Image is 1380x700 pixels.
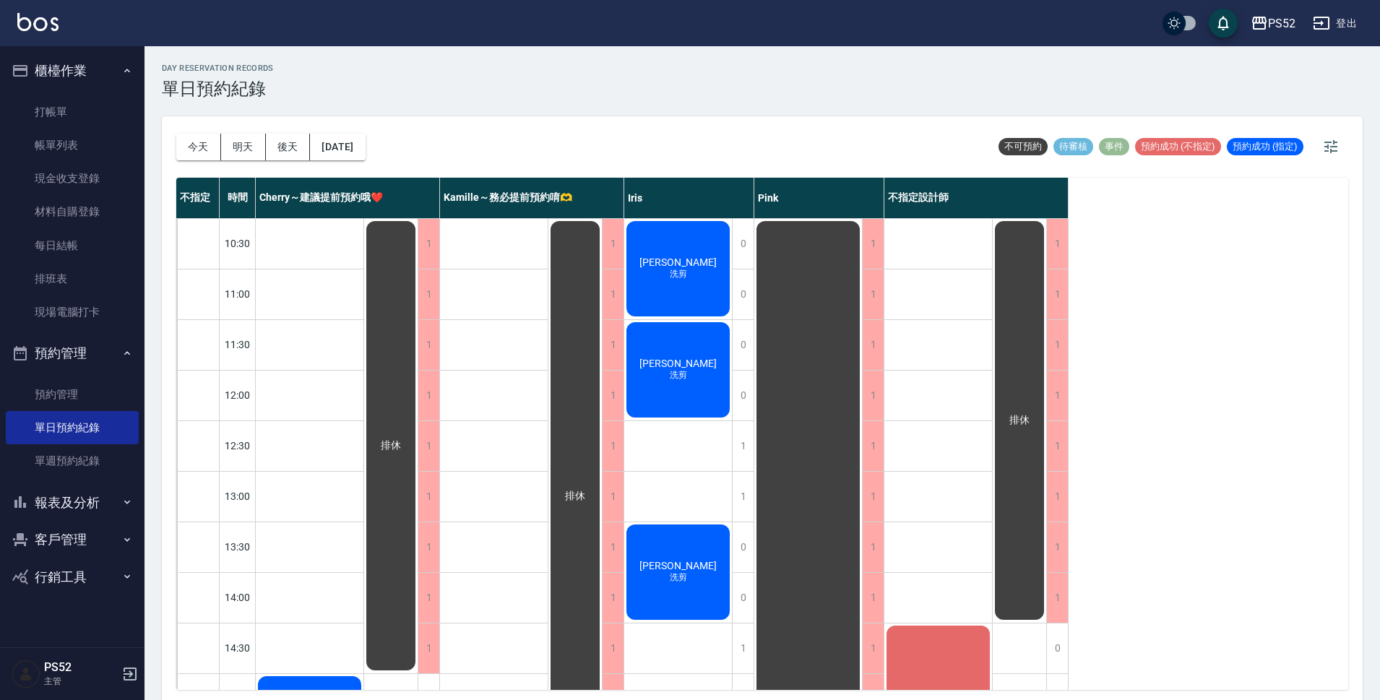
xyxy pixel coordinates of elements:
div: 1 [418,472,439,522]
a: 現場電腦打卡 [6,295,139,329]
button: 櫃檯作業 [6,52,139,90]
a: 預約管理 [6,378,139,411]
div: 不指定 [176,178,220,218]
span: 洗剪 [667,268,690,280]
div: 1 [602,219,624,269]
div: 1 [602,371,624,420]
div: 1 [862,320,884,370]
span: [PERSON_NAME] [637,256,720,268]
div: 11:00 [220,269,256,319]
div: 1 [862,269,884,319]
div: 1 [1046,219,1068,269]
button: 客戶管理 [6,521,139,558]
button: 後天 [266,134,311,160]
div: 1 [418,219,439,269]
div: 1 [418,623,439,673]
div: 1 [418,421,439,471]
button: 預約管理 [6,334,139,372]
span: 事件 [1099,140,1129,153]
div: 1 [418,320,439,370]
div: Kamille～務必提前預約唷🫶 [440,178,624,218]
div: 0 [732,219,754,269]
div: 1 [418,371,439,420]
div: 1 [602,522,624,572]
div: 1 [1046,320,1068,370]
div: 1 [1046,269,1068,319]
button: PS52 [1245,9,1301,38]
div: 1 [602,320,624,370]
div: 0 [732,371,754,420]
span: [PERSON_NAME] [637,358,720,369]
a: 打帳單 [6,95,139,129]
div: 10:30 [220,218,256,269]
div: 時間 [220,178,256,218]
div: 13:00 [220,471,256,522]
div: 1 [1046,371,1068,420]
div: 1 [862,522,884,572]
span: 洗剪 [667,571,690,584]
div: 1 [1046,522,1068,572]
div: 1 [862,472,884,522]
span: 預約成功 (不指定) [1135,140,1221,153]
a: 排班表 [6,262,139,295]
span: [PERSON_NAME] [637,560,720,571]
button: 登出 [1307,10,1363,37]
span: 洗剪 [667,369,690,381]
div: 1 [732,421,754,471]
p: 主管 [44,675,118,688]
button: 明天 [221,134,266,160]
div: 12:00 [220,370,256,420]
div: 0 [1046,623,1068,673]
span: 預約成功 (指定) [1227,140,1303,153]
a: 材料自購登錄 [6,195,139,228]
div: 1 [602,472,624,522]
button: save [1209,9,1238,38]
img: Person [12,660,40,688]
div: 1 [602,269,624,319]
div: 1 [732,472,754,522]
div: 0 [732,573,754,623]
div: 1 [732,623,754,673]
div: 0 [732,522,754,572]
div: Pink [754,178,884,218]
span: 排休 [1006,414,1032,427]
div: 1 [418,269,439,319]
div: 1 [602,421,624,471]
a: 每日結帳 [6,229,139,262]
div: 1 [862,421,884,471]
span: 待審核 [1053,140,1093,153]
span: 不可預約 [999,140,1048,153]
div: Iris [624,178,754,218]
a: 現金收支登錄 [6,162,139,195]
div: 不指定設計師 [884,178,1069,218]
div: 1 [1046,573,1068,623]
div: 13:30 [220,522,256,572]
h2: day Reservation records [162,64,274,73]
button: 行銷工具 [6,558,139,596]
div: 0 [732,320,754,370]
a: 帳單列表 [6,129,139,162]
div: 14:30 [220,623,256,673]
button: 今天 [176,134,221,160]
div: 1 [862,371,884,420]
div: 1 [862,219,884,269]
div: PS52 [1268,14,1295,33]
button: [DATE] [310,134,365,160]
div: 12:30 [220,420,256,471]
div: Cherry～建議提前預約哦❤️ [256,178,440,218]
div: 1 [418,573,439,623]
div: 14:00 [220,572,256,623]
div: 1 [418,522,439,572]
h5: PS52 [44,660,118,675]
div: 1 [862,623,884,673]
a: 單日預約紀錄 [6,411,139,444]
span: 排休 [378,439,404,452]
div: 1 [1046,421,1068,471]
a: 單週預約紀錄 [6,444,139,478]
img: Logo [17,13,59,31]
div: 1 [1046,472,1068,522]
div: 1 [602,573,624,623]
div: 11:30 [220,319,256,370]
div: 1 [602,623,624,673]
button: 報表及分析 [6,484,139,522]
